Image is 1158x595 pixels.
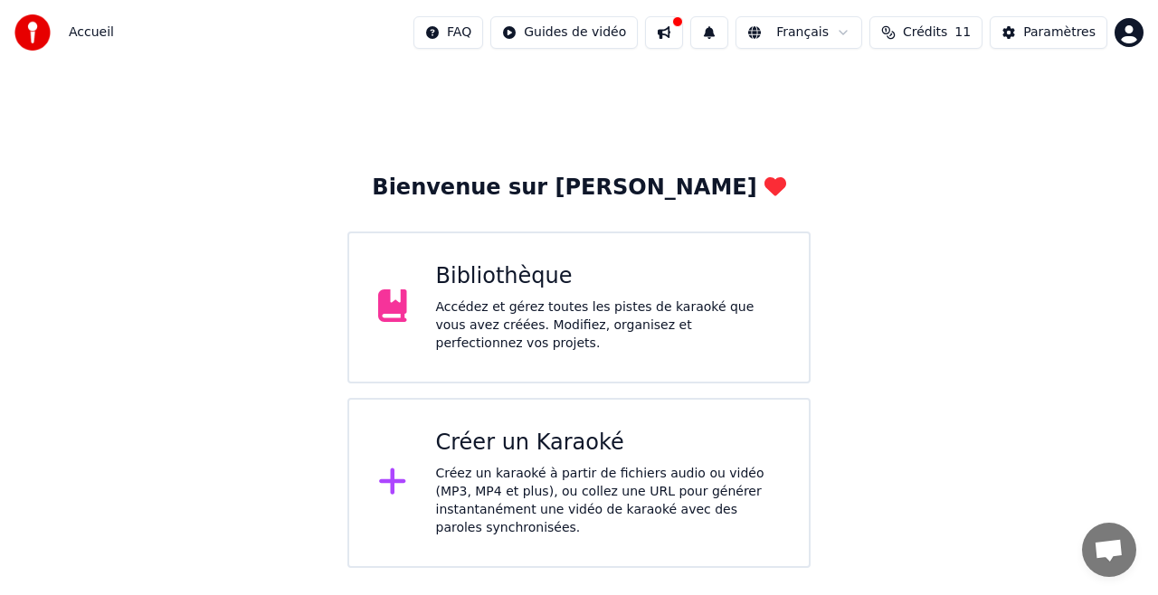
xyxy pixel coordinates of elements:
nav: breadcrumb [69,24,114,42]
div: Bibliothèque [436,262,781,291]
div: Bienvenue sur [PERSON_NAME] [372,174,785,203]
button: Guides de vidéo [490,16,638,49]
button: FAQ [413,16,483,49]
div: Créer un Karaoké [436,429,781,458]
div: Créez un karaoké à partir de fichiers audio ou vidéo (MP3, MP4 et plus), ou collez une URL pour g... [436,465,781,537]
span: Accueil [69,24,114,42]
img: youka [14,14,51,51]
span: Crédits [903,24,947,42]
button: Paramètres [990,16,1107,49]
div: Accédez et gérez toutes les pistes de karaoké que vous avez créées. Modifiez, organisez et perfec... [436,298,781,353]
button: Crédits11 [869,16,982,49]
div: Paramètres [1023,24,1096,42]
span: 11 [954,24,971,42]
div: Ouvrir le chat [1082,523,1136,577]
